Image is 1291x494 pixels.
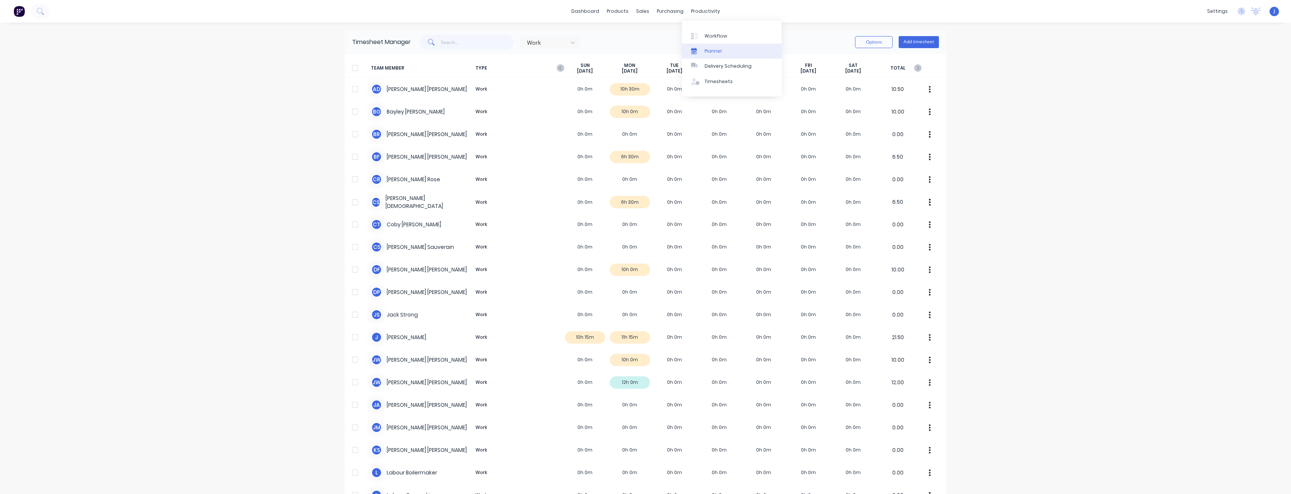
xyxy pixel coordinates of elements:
button: Options [855,36,893,48]
button: Add timesheet [899,36,939,48]
div: sales [632,6,653,17]
a: Delivery Scheduling [682,59,782,74]
span: TUE [670,62,679,68]
div: Timesheets [705,78,733,85]
span: SAT [849,62,858,68]
span: TYPE [472,62,563,74]
span: [DATE] [577,68,593,74]
a: dashboard [568,6,603,17]
span: TEAM MEMBER [371,62,472,74]
span: [DATE] [800,68,816,74]
div: Planner [705,48,722,55]
span: SUN [580,62,590,68]
div: settings [1203,6,1232,17]
span: [DATE] [622,68,638,74]
span: TOTAL [875,62,920,74]
a: Timesheets [682,74,782,89]
div: products [603,6,632,17]
input: Search... [441,35,514,50]
span: [DATE] [845,68,861,74]
div: purchasing [653,6,687,17]
div: Timesheet Manager [352,38,411,47]
a: Planner [682,44,782,59]
span: MON [624,62,635,68]
div: Workflow [705,33,727,39]
div: Delivery Scheduling [705,63,752,70]
div: productivity [687,6,724,17]
span: J [1274,8,1275,15]
span: FRI [805,62,812,68]
a: Workflow [682,28,782,43]
img: Factory [14,6,25,17]
span: [DATE] [667,68,682,74]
